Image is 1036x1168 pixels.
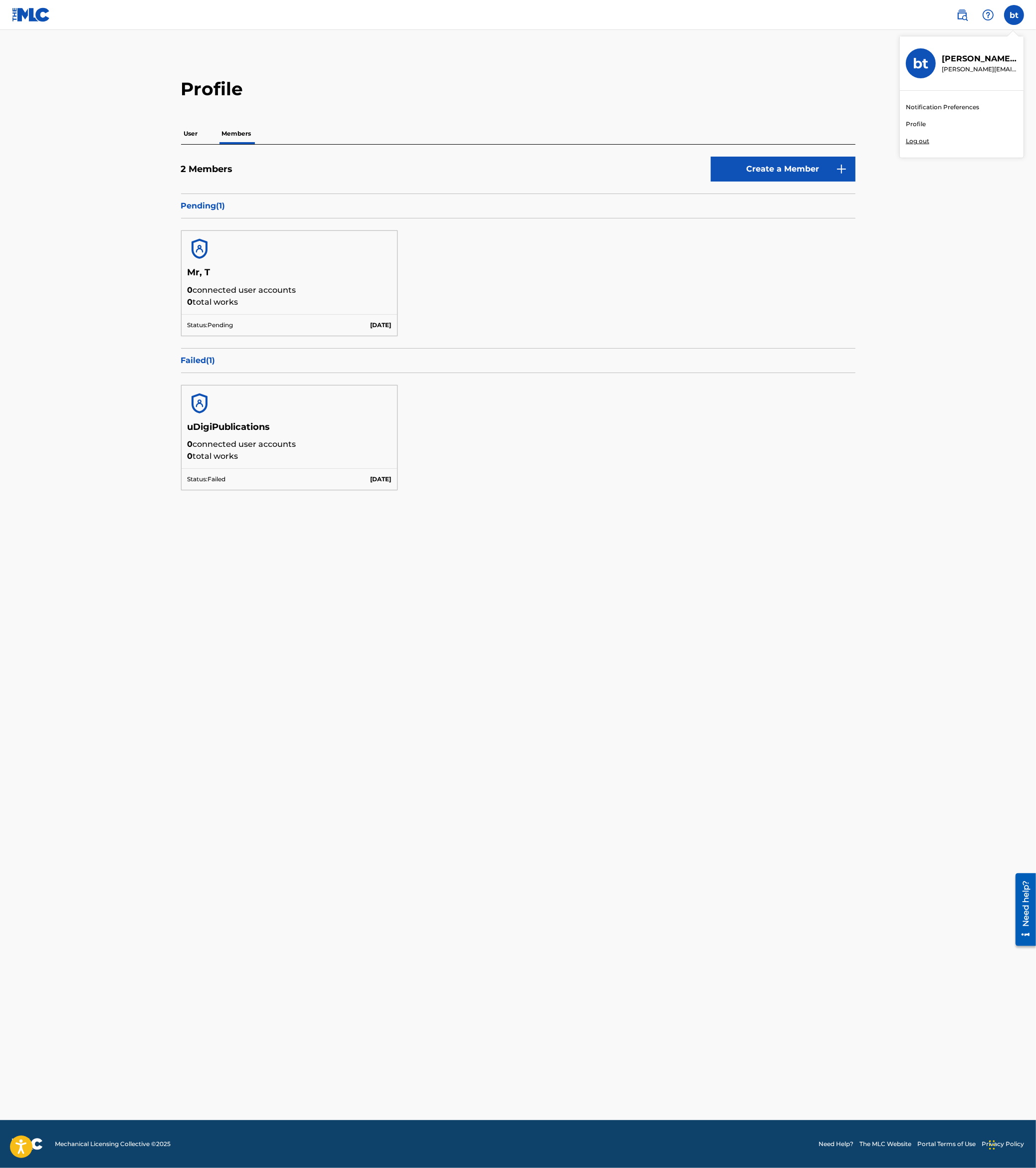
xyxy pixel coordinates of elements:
a: Notification Preferences [906,103,979,112]
a: Create a Member [711,157,855,182]
p: connected user accounts [188,438,392,450]
p: Failed ( 1 ) [181,355,855,367]
p: User [181,123,201,144]
a: Need Help? [819,1140,853,1149]
img: 9d2ae6d4665cec9f34b9.svg [835,163,847,175]
img: MLC Logo [12,7,50,22]
h5: 2 Members [181,164,233,175]
span: 0 [188,297,193,307]
p: [DATE] [370,475,391,484]
a: Privacy Policy [982,1140,1024,1149]
img: search [956,9,968,21]
p: tinsley.benjamin@gmail.com [942,65,1018,74]
div: User Menu [1004,5,1024,25]
p: benjamin tinsley [942,53,1018,65]
p: Members [219,123,254,144]
a: The MLC Website [859,1140,911,1149]
span: 0 [188,451,193,461]
span: 0 [188,439,193,449]
p: connected user accounts [188,284,392,296]
p: total works [188,450,392,462]
p: Status: Failed [188,475,226,484]
a: Profile [906,120,926,129]
img: account [188,391,211,415]
p: Status: Pending [188,321,233,330]
p: [DATE] [370,321,391,330]
h5: uDigiPublications [188,421,392,439]
div: Help [978,5,998,25]
img: account [188,237,211,261]
h2: Profile [181,78,855,100]
p: Pending ( 1 ) [181,200,855,212]
span: 0 [188,285,193,295]
a: Public Search [952,5,972,25]
img: help [982,9,994,21]
iframe: Chat Widget [986,1120,1036,1168]
iframe: Resource Center [1008,869,1036,951]
h5: Mr, T [188,267,392,284]
span: Mechanical Licensing Collective © 2025 [55,1140,171,1149]
p: Log out [906,137,929,146]
p: total works [188,296,392,308]
img: logo [12,1138,43,1150]
div: Drag [989,1130,995,1160]
a: Portal Terms of Use [917,1140,976,1149]
h3: bt [913,55,929,72]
